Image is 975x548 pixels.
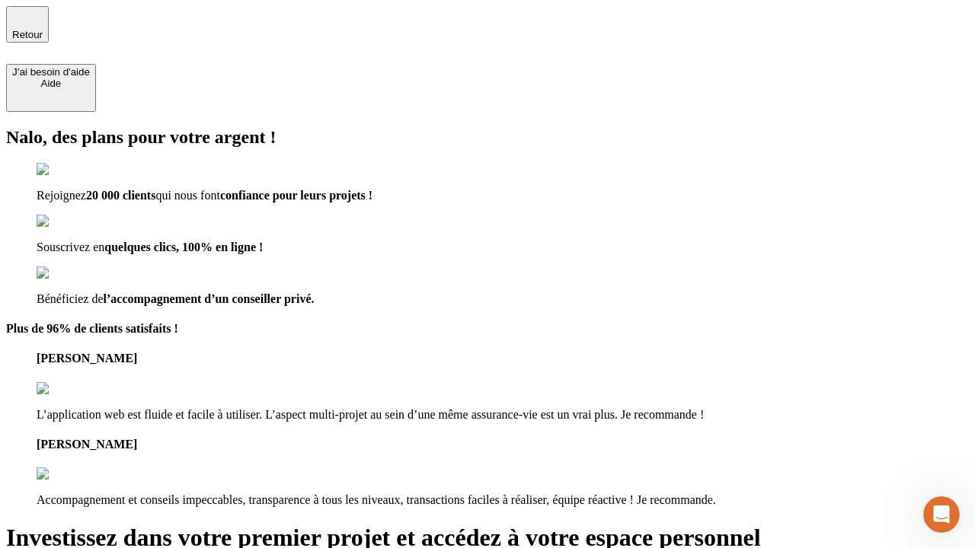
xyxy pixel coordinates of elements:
iframe: Intercom live chat [923,496,960,533]
div: J’ai besoin d'aide [12,66,90,78]
span: Rejoignez [37,189,86,202]
img: checkmark [37,215,102,228]
button: J’ai besoin d'aideAide [6,64,96,112]
h4: Plus de 96% de clients satisfaits ! [6,322,969,336]
p: Accompagnement et conseils impeccables, transparence à tous les niveaux, transactions faciles à r... [37,493,969,507]
p: L’application web est fluide et facile à utiliser. L’aspect multi-projet au sein d’une même assur... [37,408,969,422]
span: Souscrivez en [37,241,104,253]
div: Aide [12,78,90,89]
span: Bénéficiez de [37,292,104,305]
span: Retour [12,29,43,40]
h2: Nalo, des plans pour votre argent ! [6,127,969,148]
img: reviews stars [37,382,112,396]
span: qui nous font [155,189,219,202]
span: quelques clics, 100% en ligne ! [104,241,263,253]
img: checkmark [37,266,102,280]
img: checkmark [37,163,102,177]
span: 20 000 clients [86,189,156,202]
button: Retour [6,6,49,43]
img: reviews stars [37,467,112,481]
span: confiance pour leurs projets ! [220,189,372,202]
h4: [PERSON_NAME] [37,352,969,365]
h4: [PERSON_NAME] [37,438,969,451]
span: l’accompagnement d’un conseiller privé. [104,292,315,305]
